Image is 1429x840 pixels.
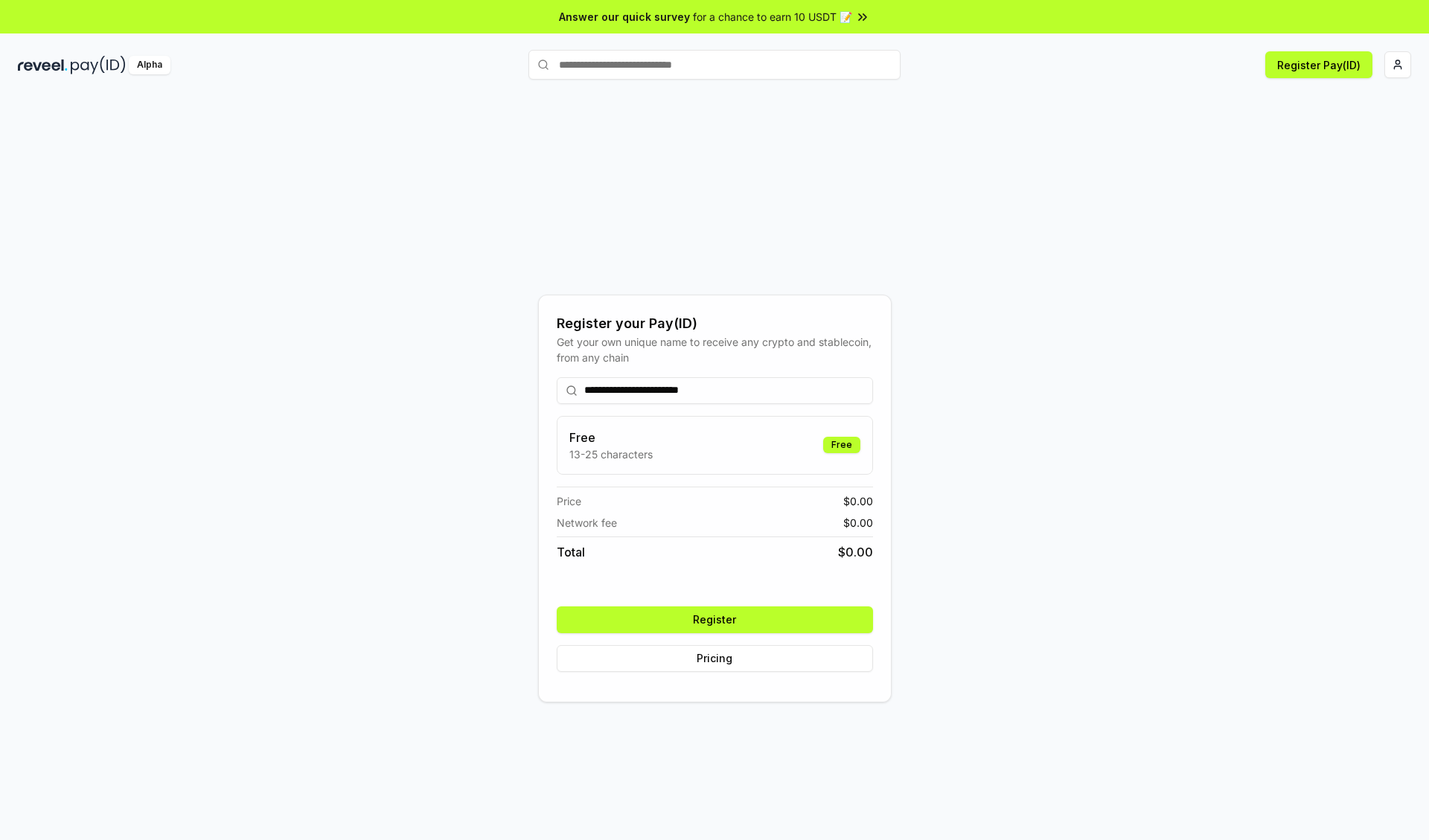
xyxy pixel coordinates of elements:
[557,313,873,334] div: Register your Pay(ID)
[557,493,581,509] span: Price
[823,437,860,453] div: Free
[71,56,126,74] img: pay_id
[559,9,690,25] span: Answer our quick survey
[129,56,170,74] div: Alpha
[557,606,873,633] button: Register
[838,543,873,561] span: $ 0.00
[569,429,653,446] h3: Free
[843,493,873,509] span: $ 0.00
[557,543,585,561] span: Total
[569,446,653,462] p: 13-25 characters
[693,9,852,25] span: for a chance to earn 10 USDT 📝
[1265,51,1372,78] button: Register Pay(ID)
[843,515,873,530] span: $ 0.00
[18,56,68,74] img: reveel_dark
[557,515,617,530] span: Network fee
[557,334,873,365] div: Get your own unique name to receive any crypto and stablecoin, from any chain
[557,645,873,672] button: Pricing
